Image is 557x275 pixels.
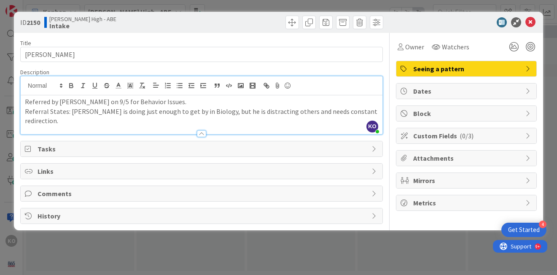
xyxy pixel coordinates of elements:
span: Links [38,166,367,176]
div: 9+ [43,3,47,10]
span: Seeing a pattern [413,64,521,74]
span: Comments [38,189,367,199]
b: Intake [49,22,116,29]
span: Support [18,1,38,11]
span: Watchers [442,42,469,52]
span: Owner [405,42,424,52]
div: 4 [539,221,546,228]
span: Tasks [38,144,367,154]
span: History [38,211,367,221]
div: Open Get Started checklist, remaining modules: 4 [501,223,546,237]
p: Referred by [PERSON_NAME] on 9/5 for Behavior Issues. [25,97,378,107]
span: [PERSON_NAME] High - ABE [49,16,116,22]
span: Dates [413,86,521,96]
span: Metrics [413,198,521,208]
span: Custom Fields [413,131,521,141]
input: type card name here... [20,47,383,62]
span: Block [413,108,521,119]
span: KO [366,121,378,132]
span: Attachments [413,153,521,163]
p: Referral States: [PERSON_NAME] is doing just enough to get by in Biology, but he is distracting o... [25,107,378,126]
label: Title [20,39,31,47]
span: Description [20,68,49,76]
b: 2150 [27,18,40,27]
span: Mirrors [413,175,521,186]
span: ( 0/3 ) [460,132,474,140]
span: ID [20,17,40,27]
div: Get Started [508,226,540,234]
